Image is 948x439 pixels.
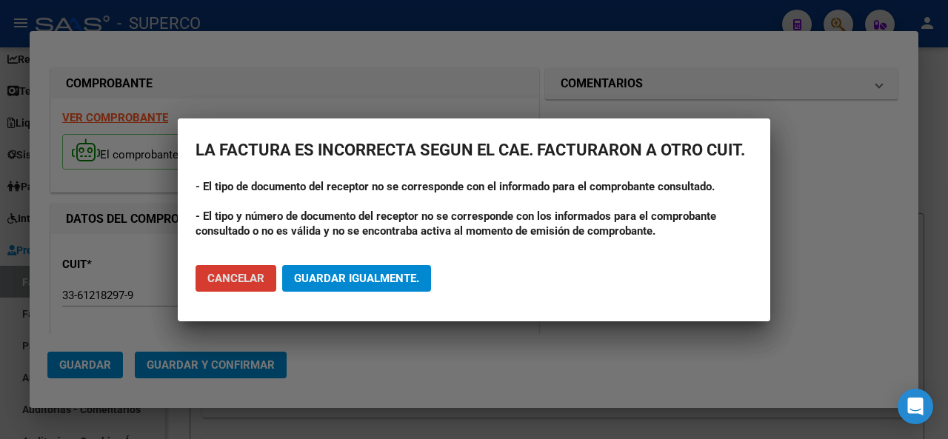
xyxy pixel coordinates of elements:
[898,389,933,424] div: Open Intercom Messenger
[196,136,752,164] h2: LA FACTURA ES INCORRECTA SEGUN EL CAE. FACTURARON A OTRO CUIT.
[196,210,716,238] strong: - El tipo y número de documento del receptor no se corresponde con los informados para el comprob...
[196,265,276,292] button: Cancelar
[294,272,419,285] span: Guardar igualmente.
[196,180,715,193] strong: - El tipo de documento del receptor no se corresponde con el informado para el comprobante consul...
[207,272,264,285] span: Cancelar
[282,265,431,292] button: Guardar igualmente.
